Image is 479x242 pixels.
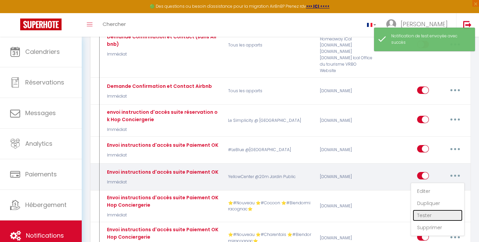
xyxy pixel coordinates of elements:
[20,19,62,30] img: Super Booking
[25,109,56,117] span: Messages
[105,226,219,241] div: Envoi instructions d'accès suite Paiement OK Hop Conciergerie
[224,81,316,101] p: Tous les apparts
[105,212,219,218] p: Immédiat
[224,17,316,74] p: Tous les apparts
[25,201,67,209] span: Hébergement
[105,141,218,149] div: Envoi instructions d'accès suite Paiement OK
[105,93,212,100] p: Immédiat
[316,17,377,74] div: [DOMAIN_NAME] Chalet montagne Expedia Gite de France Homeaway Homeaway iCal [DOMAIN_NAME] [DOMAIN...
[413,222,463,233] a: Supprimer
[224,194,316,218] p: ⭐️#Nouveau ⭐️#Cocoon ⭐️#Biendormiracognac⭐️
[25,47,60,56] span: Calendriers
[103,21,126,28] span: Chercher
[306,3,330,9] a: >>> ICI <<<<
[105,168,218,176] div: Envoi instructions d'accès suite Paiement OK
[386,19,396,29] img: ...
[25,139,52,148] span: Analytics
[105,152,218,159] p: Immédiat
[381,13,456,37] a: ... [PERSON_NAME]
[401,20,448,28] span: [PERSON_NAME]
[26,231,64,240] span: Notifications
[105,108,219,123] div: envoi instruction d'accès suite réservation ok Hop Conciergerie
[413,185,463,197] a: Editer
[463,21,472,29] img: logout
[413,198,463,209] a: Dupliquer
[105,179,218,185] p: Immédiat
[224,167,316,186] p: YellowCenter @20m Jardin Public
[105,33,219,48] div: Demande Confirmation et Contact (sans Airbnb)
[224,140,316,160] p: #LeBlue @[GEOGRAPHIC_DATA]
[391,33,468,46] div: Notification de test envoyée avec succès
[105,51,219,58] p: Immédiat
[25,78,64,87] span: Réservations
[98,13,131,37] a: Chercher
[316,108,377,133] div: [DOMAIN_NAME]
[105,194,219,209] div: Envoi instructions d'accès suite Paiement OK Hop Conciergerie
[316,194,377,218] div: [DOMAIN_NAME]
[224,108,316,133] p: Le Simplicity @ [GEOGRAPHIC_DATA]
[316,81,377,101] div: [DOMAIN_NAME]
[105,82,212,90] div: Demande Confirmation et Contact Airbnb
[316,140,377,160] div: [DOMAIN_NAME]
[105,127,219,133] p: Immédiat
[413,210,463,221] a: Tester
[25,170,57,178] span: Paiements
[316,167,377,186] div: [DOMAIN_NAME]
